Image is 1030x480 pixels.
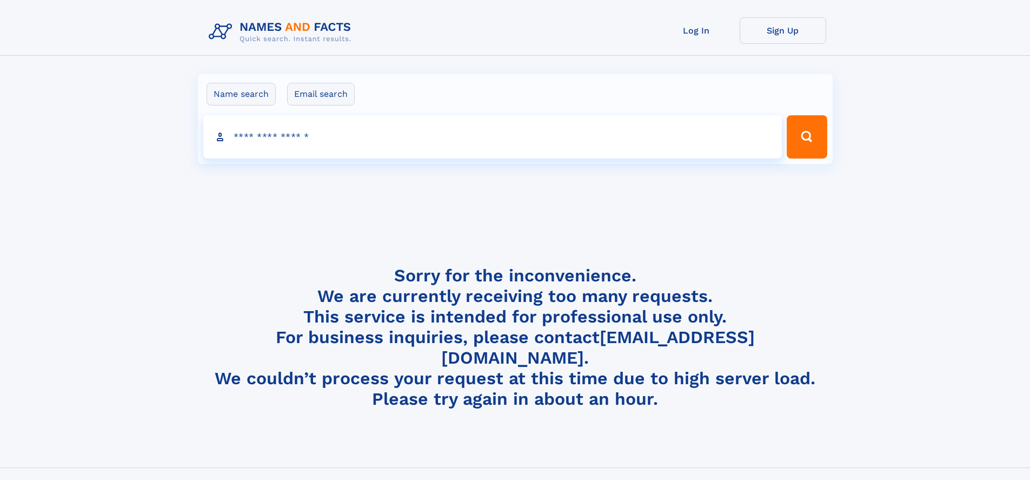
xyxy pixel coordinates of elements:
[287,83,355,106] label: Email search
[204,17,360,47] img: Logo Names and Facts
[207,83,276,106] label: Name search
[204,265,826,410] h4: Sorry for the inconvenience. We are currently receiving too many requests. This service is intend...
[203,115,782,159] input: search input
[653,17,740,44] a: Log In
[740,17,826,44] a: Sign Up
[787,115,827,159] button: Search Button
[441,327,755,368] a: [EMAIL_ADDRESS][DOMAIN_NAME]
